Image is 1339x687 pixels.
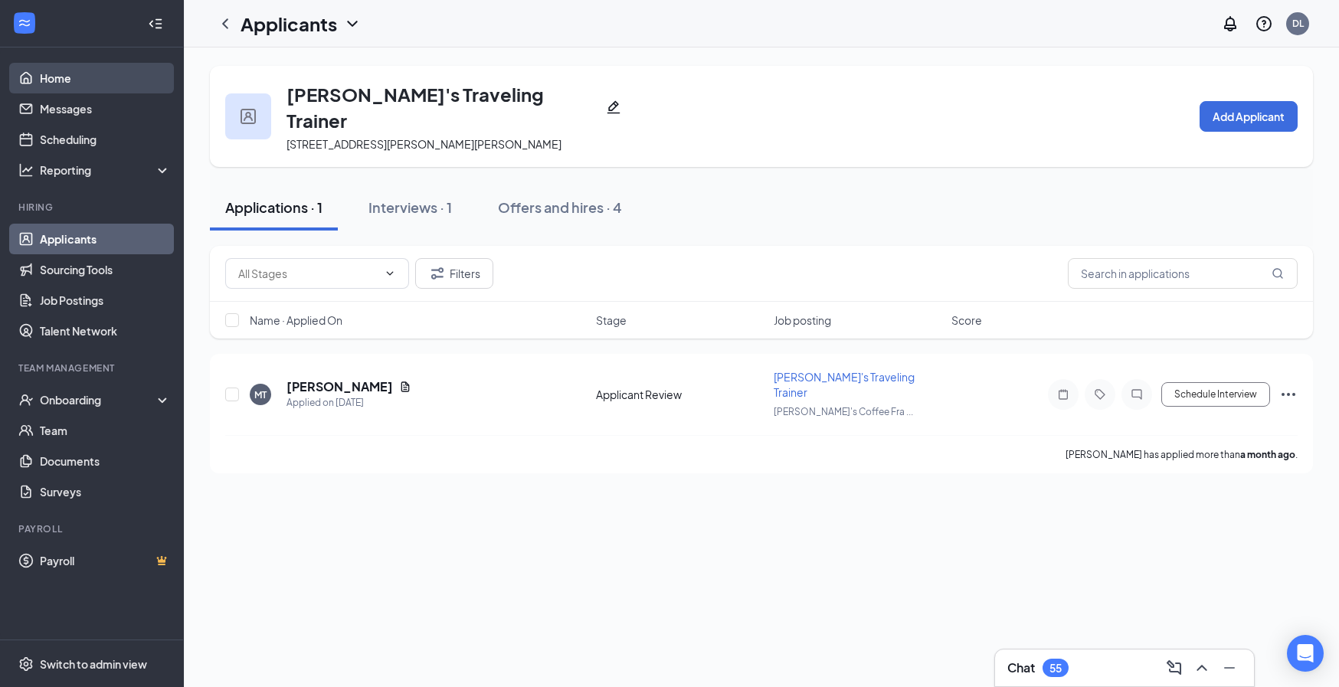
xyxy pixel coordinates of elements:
svg: ChevronDown [343,15,362,33]
div: 55 [1049,662,1062,675]
svg: Document [399,381,411,393]
span: Job posting [774,312,831,328]
span: Name · Applied On [250,312,342,328]
div: Offers and hires · 4 [498,198,622,217]
h3: [PERSON_NAME]'s Traveling Trainer [286,81,600,133]
svg: Collapse [148,16,163,31]
svg: ChevronLeft [216,15,234,33]
svg: Settings [18,656,34,672]
svg: Notifications [1221,15,1239,33]
a: Sourcing Tools [40,254,171,285]
div: Open Intercom Messenger [1287,635,1324,672]
div: Onboarding [40,392,158,407]
button: Minimize [1217,656,1242,680]
button: ChevronUp [1190,656,1214,680]
p: [PERSON_NAME] has applied more than . [1066,448,1298,461]
div: DL [1292,17,1304,30]
div: MT [254,388,267,401]
a: Home [40,63,171,93]
svg: ChevronUp [1193,659,1211,677]
svg: ChatInactive [1128,388,1146,401]
button: Add Applicant [1200,101,1298,132]
button: ComposeMessage [1162,656,1187,680]
input: All Stages [238,265,378,282]
svg: ComposeMessage [1165,659,1183,677]
b: a month ago [1240,449,1295,460]
svg: ChevronDown [384,267,396,280]
svg: Ellipses [1279,385,1298,404]
span: Stage [596,312,627,328]
svg: Analysis [18,162,34,178]
svg: WorkstreamLogo [17,15,32,31]
a: Documents [40,446,171,476]
svg: MagnifyingGlass [1272,267,1284,280]
button: Filter Filters [415,258,493,289]
div: Team Management [18,361,168,375]
button: Schedule Interview [1161,382,1270,407]
span: Score [951,312,982,328]
a: Surveys [40,476,171,507]
a: PayrollCrown [40,545,171,576]
a: Messages [40,93,171,124]
div: Applications · 1 [225,198,322,217]
span: [STREET_ADDRESS][PERSON_NAME][PERSON_NAME] [286,137,561,151]
svg: QuestionInfo [1255,15,1273,33]
h5: [PERSON_NAME] [286,378,393,395]
svg: UserCheck [18,392,34,407]
img: user icon [241,109,256,124]
a: Scheduling [40,124,171,155]
a: Applicants [40,224,171,254]
a: Job Postings [40,285,171,316]
div: Applied on [DATE] [286,395,411,411]
div: Hiring [18,201,168,214]
svg: Tag [1091,388,1109,401]
svg: Filter [428,264,447,283]
svg: Minimize [1220,659,1239,677]
div: Applicant Review [596,387,764,402]
span: [PERSON_NAME]'s Traveling Trainer [774,370,915,399]
a: Talent Network [40,316,171,346]
h1: Applicants [241,11,337,37]
span: [PERSON_NAME]'s Coffee Fra ... [774,406,913,417]
svg: Note [1054,388,1072,401]
svg: Pencil [606,100,621,115]
div: Reporting [40,162,172,178]
div: Interviews · 1 [368,198,452,217]
h3: Chat [1007,659,1035,676]
div: Payroll [18,522,168,535]
div: Switch to admin view [40,656,147,672]
input: Search in applications [1068,258,1298,289]
a: Team [40,415,171,446]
